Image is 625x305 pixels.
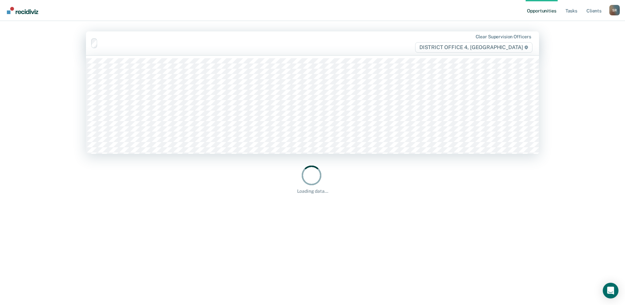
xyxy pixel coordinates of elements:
[609,5,620,15] div: S R
[603,283,618,298] div: Open Intercom Messenger
[415,42,532,53] span: DISTRICT OFFICE 4, [GEOGRAPHIC_DATA]
[476,34,531,40] div: Clear supervision officers
[609,5,620,15] button: Profile dropdown button
[297,188,328,194] div: Loading data...
[7,7,38,14] img: Recidiviz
